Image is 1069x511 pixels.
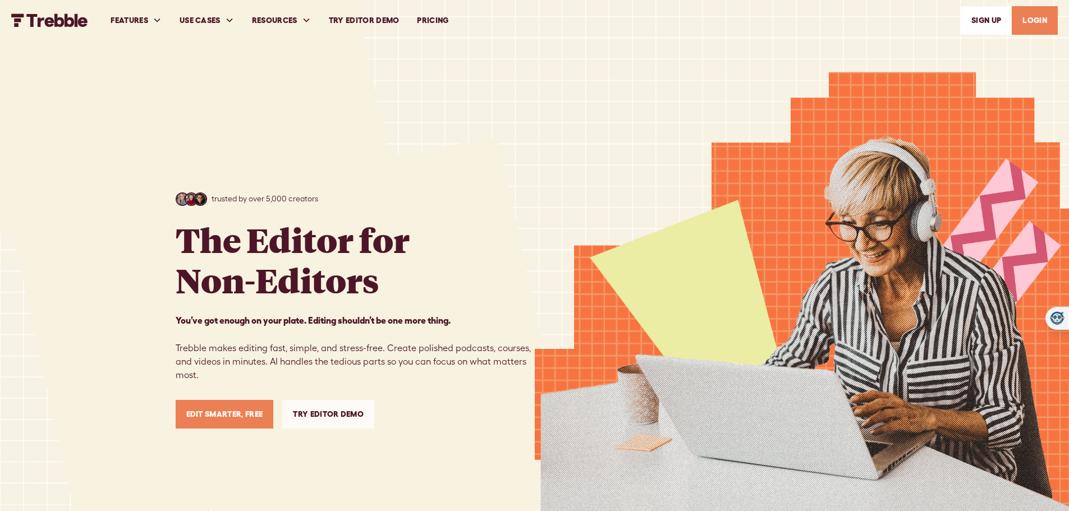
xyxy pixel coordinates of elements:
[320,1,409,40] a: Try Editor Demo
[243,1,320,40] div: RESOURCES
[102,1,171,40] div: FEATURES
[282,400,374,429] a: Try Editor Demo
[111,15,148,26] div: FEATURES
[176,315,451,325] strong: You’ve got enough on your plate. Editing shouldn’t be one more thing. ‍
[11,13,88,27] a: home
[171,1,243,40] div: USE CASES
[1012,6,1058,35] a: LOGIN
[961,6,1012,35] a: SIGn UP
[176,400,274,429] a: Edit Smarter, Free
[11,13,88,27] img: Trebble FM Logo
[176,314,535,382] p: Trebble makes editing fast, simple, and stress-free. Create polished podcasts, courses, and video...
[212,193,318,205] p: trusted by over 5,000 creators
[176,219,410,300] h1: The Editor for Non-Editors
[408,1,457,40] a: PRICING
[252,15,297,26] div: RESOURCES
[180,15,221,26] div: USE CASES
